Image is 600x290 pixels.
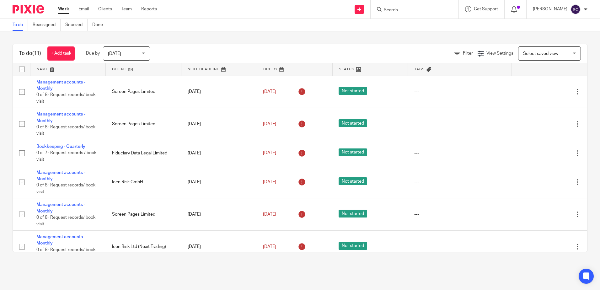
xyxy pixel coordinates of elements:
[121,6,132,12] a: Team
[463,51,473,56] span: Filter
[414,67,425,71] span: Tags
[339,87,367,95] span: Not started
[339,119,367,127] span: Not started
[486,51,513,56] span: View Settings
[98,6,112,12] a: Clients
[181,108,257,140] td: [DATE]
[106,166,181,198] td: Icen Risk GmbH
[36,215,95,226] span: 0 of 8 · Request records/ book visit
[13,5,44,13] img: Pixie
[13,19,28,31] a: To do
[36,248,95,259] span: 0 of 8 · Request records/ book visit
[47,46,75,61] a: + Add task
[36,125,95,136] span: 0 of 8 · Request records/ book visit
[78,6,89,12] a: Email
[414,244,505,250] div: ---
[36,235,85,245] a: Management accounts - Monthly
[571,4,581,14] img: svg%3E
[474,7,498,11] span: Get Support
[263,244,276,249] span: [DATE]
[414,89,505,95] div: ---
[523,51,558,56] span: Select saved view
[339,210,367,217] span: Not started
[36,151,96,162] span: 0 of 7 · Request records / book visit
[36,183,95,194] span: 0 of 8 · Request records/ book visit
[36,80,85,91] a: Management accounts - Monthly
[383,8,440,13] input: Search
[36,144,85,149] a: Bookkeeping - Quarterly
[106,108,181,140] td: Screen Pages Limited
[181,76,257,108] td: [DATE]
[181,231,257,263] td: [DATE]
[414,211,505,217] div: ---
[106,231,181,263] td: Icen Risk Ltd (Nexit Trading)
[181,140,257,166] td: [DATE]
[19,50,41,57] h1: To do
[65,19,88,31] a: Snoozed
[533,6,567,12] p: [PERSON_NAME]
[92,19,108,31] a: Done
[263,122,276,126] span: [DATE]
[32,51,41,56] span: (11)
[106,198,181,231] td: Screen Pages Limited
[181,198,257,231] td: [DATE]
[58,6,69,12] a: Work
[36,93,95,104] span: 0 of 8 · Request records/ book visit
[414,179,505,185] div: ---
[263,151,276,155] span: [DATE]
[36,170,85,181] a: Management accounts - Monthly
[108,51,121,56] span: [DATE]
[141,6,157,12] a: Reports
[414,150,505,156] div: ---
[36,112,85,123] a: Management accounts - Monthly
[263,212,276,217] span: [DATE]
[106,140,181,166] td: Fiduciary Data Legal Limited
[339,148,367,156] span: Not started
[33,19,61,31] a: Reassigned
[339,177,367,185] span: Not started
[181,166,257,198] td: [DATE]
[263,180,276,184] span: [DATE]
[36,202,85,213] a: Management accounts - Monthly
[414,121,505,127] div: ---
[339,242,367,250] span: Not started
[86,50,100,56] p: Due by
[263,89,276,94] span: [DATE]
[106,76,181,108] td: Screen Pages Limited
